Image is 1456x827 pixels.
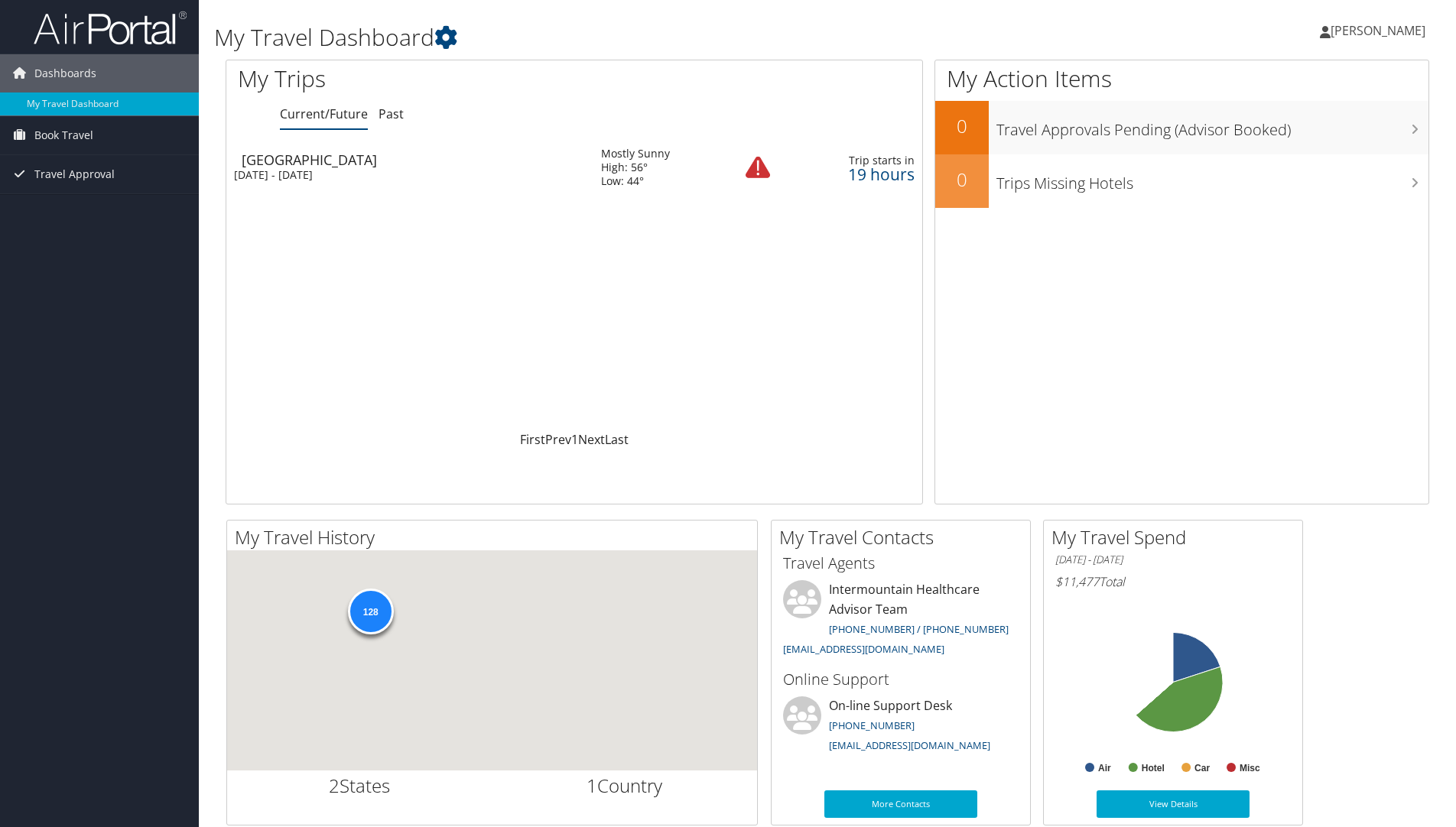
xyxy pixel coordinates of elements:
a: [EMAIL_ADDRESS][DOMAIN_NAME] [829,738,990,752]
a: Past [379,105,404,122]
a: First [520,431,545,448]
text: Misc [1240,763,1260,773]
div: 19 hours [795,167,915,181]
h2: My Travel History [235,524,757,550]
a: Next [578,431,605,448]
h3: Trips Missing Hotels [996,165,1428,194]
a: [PERSON_NAME] [1320,8,1441,54]
img: airportal-logo.png [34,10,187,46]
span: Dashboards [34,54,96,92]
h2: States [239,773,481,799]
span: 2 [329,773,340,798]
a: [PHONE_NUMBER] / [PHONE_NUMBER] [829,622,1009,636]
a: 1 [571,431,578,448]
h2: My Travel Spend [1051,524,1302,550]
h2: Country [504,773,746,799]
div: High: 56° [601,161,670,174]
text: Car [1194,763,1210,773]
h2: My Travel Contacts [779,524,1030,550]
div: [GEOGRAPHIC_DATA] [242,153,586,167]
span: [PERSON_NAME] [1331,22,1425,39]
a: 0Trips Missing Hotels [935,154,1428,208]
li: On-line Support Desk [775,696,1026,759]
a: Last [605,431,629,448]
span: Book Travel [34,116,93,154]
h1: My Action Items [935,63,1428,95]
div: 128 [347,589,393,634]
h6: [DATE] - [DATE] [1055,553,1291,567]
a: [PHONE_NUMBER] [829,718,915,732]
text: Hotel [1142,763,1165,773]
div: Mostly Sunny [601,147,670,161]
h1: My Trips [238,63,621,95]
a: [EMAIL_ADDRESS][DOMAIN_NAME] [783,642,944,656]
li: Intermountain Healthcare Advisor Team [775,580,1026,662]
text: Air [1098,763,1111,773]
a: Current/Future [280,105,368,122]
h1: My Travel Dashboard [214,21,1032,54]
a: More Contacts [824,790,977,818]
h2: 0 [935,167,989,193]
div: Low: 44° [601,174,670,188]
div: [DATE] - [DATE] [234,168,578,182]
h3: Travel Approvals Pending (Advisor Booked) [996,112,1428,141]
span: Travel Approval [34,155,115,193]
h3: Online Support [783,669,1019,690]
h3: Travel Agents [783,553,1019,574]
a: 0Travel Approvals Pending (Advisor Booked) [935,101,1428,154]
img: alert-flat-solid-warning.png [746,155,770,180]
a: View Details [1097,790,1250,818]
div: Trip starts in [795,154,915,167]
h6: Total [1055,573,1291,590]
span: 1 [587,773,597,798]
a: Prev [545,431,571,448]
span: $11,477 [1055,573,1099,590]
h2: 0 [935,113,989,139]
